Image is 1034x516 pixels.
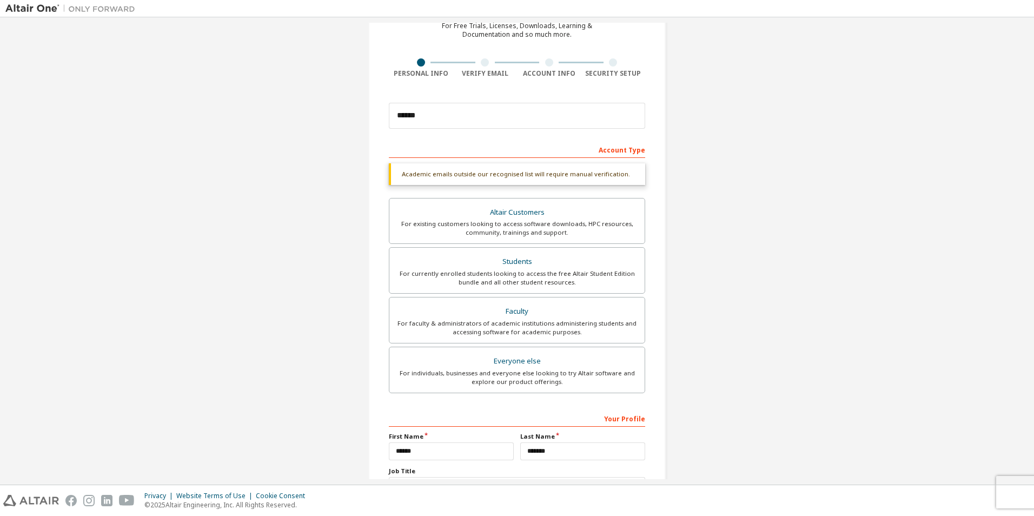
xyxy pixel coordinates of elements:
[5,3,141,14] img: Altair One
[396,319,638,336] div: For faculty & administrators of academic institutions administering students and accessing softwa...
[396,269,638,287] div: For currently enrolled students looking to access the free Altair Student Edition bundle and all ...
[389,69,453,78] div: Personal Info
[396,254,638,269] div: Students
[65,495,77,506] img: facebook.svg
[453,69,518,78] div: Verify Email
[389,467,645,475] label: Job Title
[3,495,59,506] img: altair_logo.svg
[144,500,311,510] p: © 2025 Altair Engineering, Inc. All Rights Reserved.
[389,409,645,427] div: Your Profile
[581,69,646,78] div: Security Setup
[144,492,176,500] div: Privacy
[396,369,638,386] div: For individuals, businesses and everyone else looking to try Altair software and explore our prod...
[119,495,135,506] img: youtube.svg
[83,495,95,506] img: instagram.svg
[396,354,638,369] div: Everyone else
[517,69,581,78] div: Account Info
[520,432,645,441] label: Last Name
[389,163,645,185] div: Academic emails outside our recognised list will require manual verification.
[101,495,112,506] img: linkedin.svg
[389,432,514,441] label: First Name
[396,304,638,319] div: Faculty
[389,141,645,158] div: Account Type
[396,205,638,220] div: Altair Customers
[176,492,256,500] div: Website Terms of Use
[256,492,311,500] div: Cookie Consent
[442,22,592,39] div: For Free Trials, Licenses, Downloads, Learning & Documentation and so much more.
[396,220,638,237] div: For existing customers looking to access software downloads, HPC resources, community, trainings ...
